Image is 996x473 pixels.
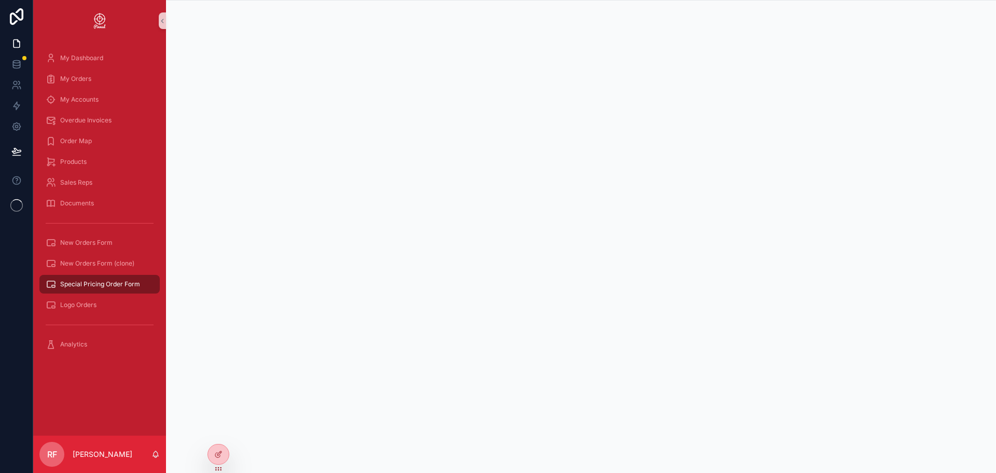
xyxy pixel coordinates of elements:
[60,178,92,187] span: Sales Reps
[60,116,112,124] span: Overdue Invoices
[39,111,160,130] a: Overdue Invoices
[60,280,140,288] span: Special Pricing Order Form
[60,301,96,309] span: Logo Orders
[39,90,160,109] a: My Accounts
[60,137,92,145] span: Order Map
[60,199,94,207] span: Documents
[91,12,108,29] img: App logo
[39,194,160,213] a: Documents
[47,448,57,461] span: RF
[39,132,160,150] a: Order Map
[39,69,160,88] a: My Orders
[39,275,160,294] a: Special Pricing Order Form
[39,335,160,354] a: Analytics
[39,233,160,252] a: New Orders Form
[60,75,91,83] span: My Orders
[60,239,113,247] span: New Orders Form
[60,95,99,104] span: My Accounts
[39,296,160,314] a: Logo Orders
[39,49,160,67] a: My Dashboard
[33,41,166,367] div: scrollable content
[39,254,160,273] a: New Orders Form (clone)
[39,152,160,171] a: Products
[60,54,103,62] span: My Dashboard
[60,158,87,166] span: Products
[73,449,132,460] p: [PERSON_NAME]
[60,340,87,349] span: Analytics
[39,173,160,192] a: Sales Reps
[60,259,134,268] span: New Orders Form (clone)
